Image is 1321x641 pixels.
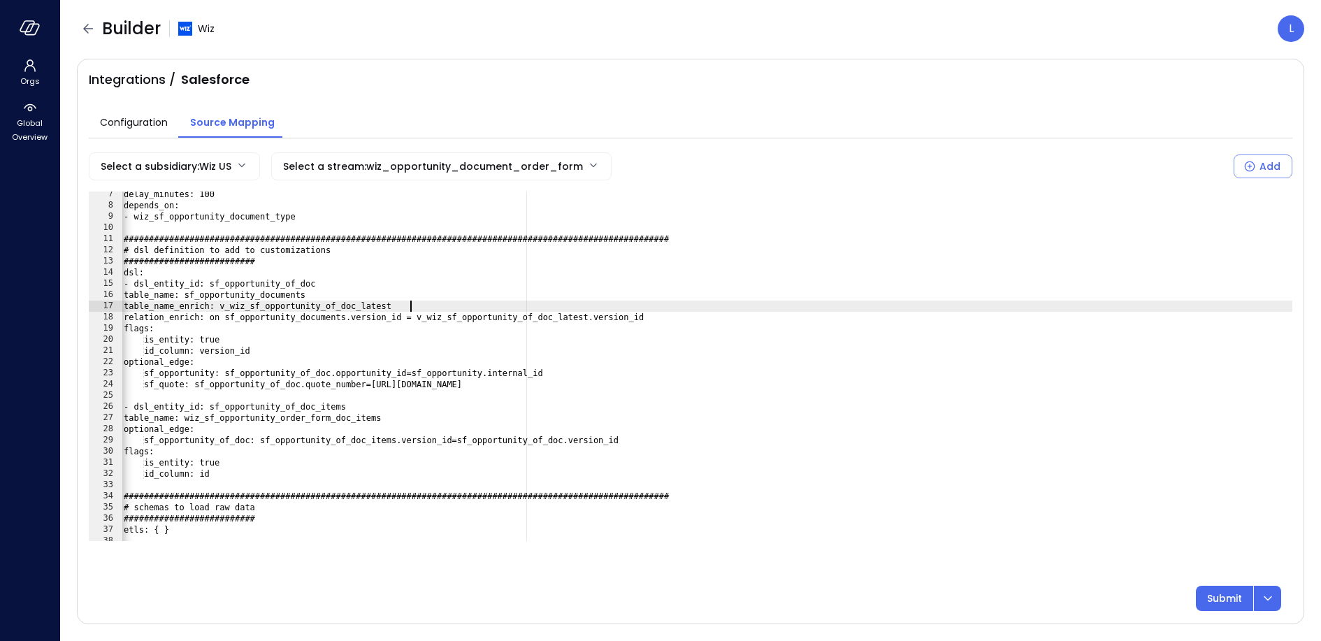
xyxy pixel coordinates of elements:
div: 16 [89,289,122,301]
div: 11 [89,233,122,245]
span: Builder [102,17,161,40]
div: 7 [89,189,122,200]
div: 33 [89,480,122,491]
div: 28 [89,424,122,435]
div: Orgs [3,56,57,89]
div: 17 [89,301,122,312]
button: Add [1234,154,1292,178]
span: Salesforce [181,71,250,89]
div: 32 [89,468,122,480]
button: dropdown-icon-button [1253,586,1281,611]
div: 21 [89,345,122,356]
div: Global Overview [3,98,57,145]
img: cfcvbyzhwvtbhao628kj [178,22,192,36]
div: 20 [89,334,122,345]
div: Lee [1278,15,1304,42]
span: Wiz [198,21,215,36]
span: Integrations / [89,71,175,89]
div: 25 [89,390,122,401]
div: 22 [89,356,122,368]
div: 30 [89,446,122,457]
div: 8 [89,200,122,211]
p: L [1289,20,1294,37]
div: 24 [89,379,122,390]
div: 10 [89,222,122,233]
div: 23 [89,368,122,379]
div: 15 [89,278,122,289]
div: 34 [89,491,122,502]
button: Submit [1196,586,1253,611]
div: 13 [89,256,122,267]
div: Select a stream : wiz_opportunity_document_order_form [283,153,583,180]
div: 9 [89,211,122,222]
div: 27 [89,412,122,424]
div: 19 [89,323,122,334]
div: 31 [89,457,122,468]
div: 36 [89,513,122,524]
div: Select a Subsidiary to add a new Stream [1234,152,1292,180]
div: Select a subsidiary : Wiz US [101,153,231,180]
span: Global Overview [8,116,51,144]
span: Orgs [20,74,40,88]
p: Submit [1207,591,1242,606]
div: Button group with a nested menu [1196,586,1281,611]
div: 12 [89,245,122,256]
div: 35 [89,502,122,513]
div: 37 [89,524,122,535]
div: Add [1259,158,1280,175]
div: 14 [89,267,122,278]
div: 29 [89,435,122,446]
span: Source Mapping [190,115,275,130]
div: 26 [89,401,122,412]
span: Configuration [100,115,168,130]
div: 18 [89,312,122,323]
div: 38 [89,535,122,547]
